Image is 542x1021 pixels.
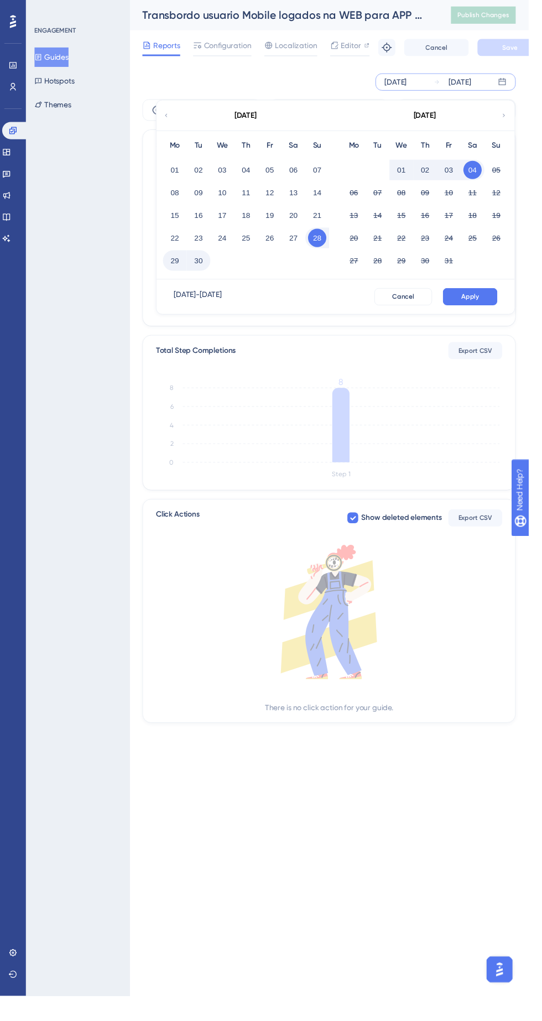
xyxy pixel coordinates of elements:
[194,235,213,253] button: 23
[399,143,424,156] div: We
[160,521,205,541] span: Click Actions
[35,49,70,69] button: Guides
[451,211,470,230] button: 17
[472,143,497,156] div: Sa
[350,40,370,53] span: Editor
[289,143,313,156] div: Sa
[499,211,518,230] button: 19
[26,3,69,16] span: Need Help?
[175,413,178,421] tspan: 6
[475,211,494,230] button: 18
[243,165,262,184] button: 04
[341,482,359,490] tspan: Step 1
[267,235,286,253] button: 26
[371,524,453,538] span: Show deleted elements
[291,165,310,184] button: 06
[267,188,286,207] button: 12
[378,211,397,230] button: 14
[496,977,529,1010] iframe: UserGuiding AI Assistant Launcher
[291,211,310,230] button: 20
[170,188,189,207] button: 08
[191,143,216,156] div: Tu
[243,211,262,230] button: 18
[475,188,494,207] button: 11
[436,44,459,53] span: Cancel
[174,470,178,478] tspan: 0
[194,188,213,207] button: 09
[243,188,262,207] button: 11
[353,211,372,230] button: 13
[460,522,515,540] button: Export CSV
[35,73,76,93] button: Hotspots
[194,165,213,184] button: 02
[347,387,352,397] tspan: 8
[267,165,286,184] button: 05
[499,165,518,184] button: 05
[378,235,397,253] button: 21
[424,112,447,125] div: [DATE]
[460,77,483,91] div: [DATE]
[194,258,213,277] button: 30
[451,188,470,207] button: 10
[515,44,530,53] span: Save
[316,188,335,207] button: 14
[175,451,178,459] tspan: 2
[402,258,421,277] button: 29
[470,527,505,535] span: Export CSV
[174,394,178,402] tspan: 8
[402,165,421,184] button: 01
[454,295,510,313] button: Apply
[402,235,421,253] button: 22
[194,211,213,230] button: 16
[264,143,289,156] div: Fr
[462,7,529,24] button: Publish Changes
[218,235,237,253] button: 24
[218,165,237,184] button: 03
[451,165,470,184] button: 03
[170,258,189,277] button: 29
[402,211,421,230] button: 15
[499,235,518,253] button: 26
[451,258,470,277] button: 31
[218,211,237,230] button: 17
[157,40,185,53] span: Reports
[448,143,472,156] div: Fr
[353,188,372,207] button: 06
[402,300,425,309] span: Cancel
[35,97,73,117] button: Themes
[426,211,445,230] button: 16
[35,27,77,35] div: ENGAGEMENT
[316,235,335,253] button: 28
[384,295,443,313] button: Cancel
[272,718,403,732] div: There is no click action for your guide.
[291,235,310,253] button: 27
[240,143,264,156] div: Th
[282,40,325,53] span: Localization
[267,211,286,230] button: 19
[170,235,189,253] button: 22
[426,235,445,253] button: 23
[291,188,310,207] button: 13
[241,112,263,125] div: [DATE]
[378,188,397,207] button: 07
[426,188,445,207] button: 09
[451,235,470,253] button: 24
[316,211,335,230] button: 21
[426,258,445,277] button: 30
[424,143,448,156] div: Th
[475,235,494,253] button: 25
[426,165,445,184] button: 02
[146,8,435,23] div: Transbordo usuario Mobile logados na WEB para APP - de [DATE] até
[414,40,481,58] button: Cancel
[353,235,372,253] button: 20
[174,432,178,440] tspan: 4
[170,211,189,230] button: 15
[316,165,335,184] button: 07
[497,143,521,156] div: Su
[475,165,494,184] button: 04
[499,188,518,207] button: 12
[394,77,417,91] div: [DATE]
[378,258,397,277] button: 28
